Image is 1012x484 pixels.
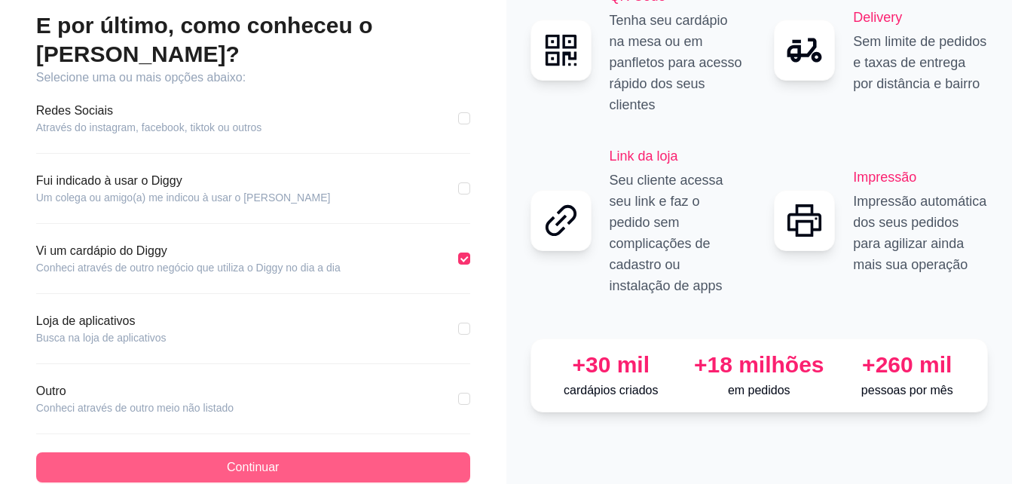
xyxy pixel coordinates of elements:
[36,190,331,205] article: Um colega ou amigo(a) me indicou à usar o [PERSON_NAME]
[36,11,470,69] h2: E por último, como conheceu o [PERSON_NAME]?
[853,7,988,28] h2: Delivery
[610,146,744,167] h2: Link da loja
[36,120,262,135] article: Através do instagram, facebook, tiktok ou outros
[36,172,331,190] article: Fui indicado à usar o Diggy
[853,191,988,275] p: Impressão automática dos seus pedidos para agilizar ainda mais sua operação
[36,69,470,87] article: Selecione uma ou mais opções abaixo:
[36,330,167,345] article: Busca na loja de aplicativos
[691,381,827,400] p: em pedidos
[36,102,262,120] article: Redes Sociais
[36,382,234,400] article: Outro
[853,31,988,94] p: Sem limite de pedidos e taxas de entrega por distância e bairro
[36,312,167,330] article: Loja de aplicativos
[543,351,680,378] div: +30 mil
[227,458,279,476] span: Continuar
[543,381,680,400] p: cardápios criados
[691,351,827,378] div: +18 milhões
[36,452,470,482] button: Continuar
[36,260,341,275] article: Conheci através de outro negócio que utiliza o Diggy no dia a dia
[36,400,234,415] article: Conheci através de outro meio não listado
[839,351,976,378] div: +260 mil
[36,242,341,260] article: Vi um cardápio do Diggy
[853,167,988,188] h2: Impressão
[839,381,976,400] p: pessoas por mês
[610,170,744,296] p: Seu cliente acessa seu link e faz o pedido sem complicações de cadastro ou instalação de apps
[610,10,744,115] p: Tenha seu cardápio na mesa ou em panfletos para acesso rápido dos seus clientes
